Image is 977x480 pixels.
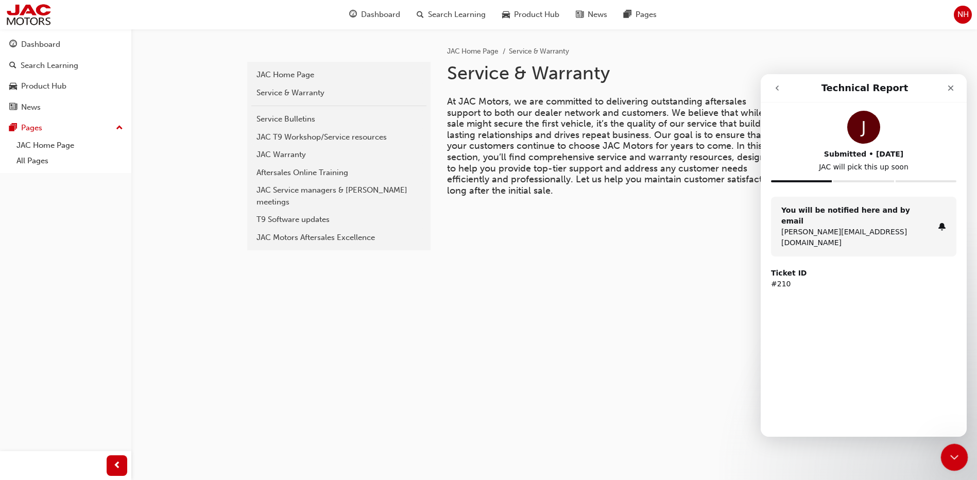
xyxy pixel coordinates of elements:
button: Pages [4,118,127,138]
a: Search Learning [4,56,127,75]
a: JAC Home Page [12,138,127,153]
div: Dashboard [21,39,60,50]
a: Dashboard [4,35,127,54]
a: Aftersales Online Training [251,164,426,182]
a: JAC Home Page [251,66,426,84]
button: DashboardSearch LearningProduct HubNews [4,33,127,118]
span: search-icon [9,61,16,71]
span: guage-icon [9,40,17,49]
div: JAC T9 Workshop/Service resources [256,131,421,143]
span: prev-icon [113,459,121,472]
span: Search Learning [428,9,486,21]
div: Search Learning [21,60,78,72]
span: search-icon [417,8,424,21]
span: up-icon [116,122,123,135]
a: Service Bulletins [251,110,426,128]
a: JAC T9 Workshop/Service resources [251,128,426,146]
button: NH [954,6,972,24]
img: jac-portal [5,3,52,26]
a: car-iconProduct Hub [494,4,568,25]
iframe: Intercom live chat [761,74,967,437]
a: search-iconSearch Learning [408,4,494,25]
a: news-iconNews [568,4,615,25]
span: news-icon [9,103,17,112]
li: Service & Warranty [509,46,569,58]
a: JAC Home Page [447,47,499,56]
div: Product Hub [21,80,66,92]
div: JAC Service managers & [PERSON_NAME] meetings [256,184,421,208]
iframe: Intercom live chat [941,444,968,471]
a: Service & Warranty [251,84,426,102]
span: car-icon [502,8,510,21]
a: JAC Service managers & [PERSON_NAME] meetings [251,181,426,211]
a: JAC Motors Aftersales Excellence [251,229,426,247]
a: JAC Warranty [251,146,426,164]
div: Service & Warranty [256,87,421,99]
a: guage-iconDashboard [341,4,408,25]
div: Service Bulletins [256,113,421,125]
span: news-icon [576,8,584,21]
a: News [4,98,127,117]
a: All Pages [12,153,127,169]
div: Aftersales Online Training [256,167,421,179]
a: Product Hub [4,77,127,96]
span: pages-icon [624,8,631,21]
div: JAC Home Page [256,69,421,81]
span: Product Hub [514,9,559,21]
span: News [588,9,607,21]
div: Pages [21,122,42,134]
div: News [21,101,41,113]
span: pages-icon [9,124,17,133]
span: Pages [636,9,657,21]
span: At JAC Motors, we are committed to delivering outstanding aftersales support to both our dealer n... [447,96,779,196]
span: car-icon [9,82,17,91]
h1: Service & Warranty [447,62,785,84]
span: Dashboard [361,9,400,21]
div: T9 Software updates [256,214,421,226]
span: NH [957,9,969,21]
a: pages-iconPages [615,4,665,25]
div: JAC Motors Aftersales Excellence [256,232,421,244]
a: T9 Software updates [251,211,426,229]
span: guage-icon [349,8,357,21]
div: JAC Warranty [256,149,421,161]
